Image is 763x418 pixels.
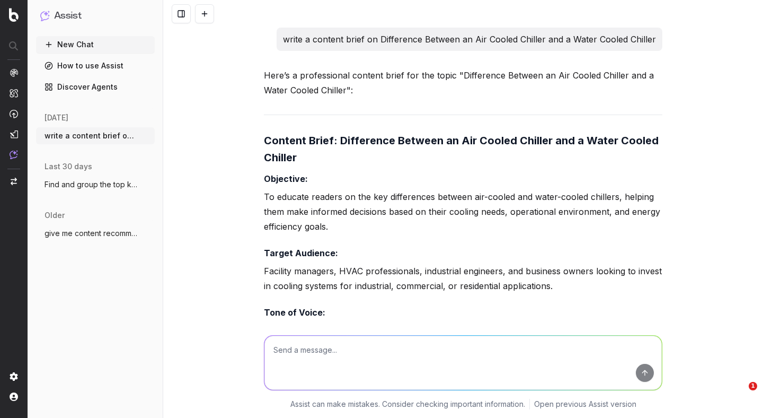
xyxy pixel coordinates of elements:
img: Assist [10,150,18,159]
a: Discover Agents [36,79,155,95]
button: Find and group the top keywords for [36,176,155,193]
strong: Target Audience: [264,248,338,258]
span: 1 [749,382,757,390]
button: New Chat [36,36,155,53]
img: Setting [10,372,18,381]
strong: Tone of Voice: [264,307,325,318]
img: My account [10,393,18,401]
span: [DATE] [45,112,68,123]
p: Facility managers, HVAC professionals, industrial engineers, and business owners looking to inves... [264,264,662,293]
p: To educate readers on the key differences between air-cooled and water-cooled chillers, helping t... [264,189,662,234]
p: write a content brief on Difference Between an Air Cooled Chiller and a Water Cooled Chiller [283,32,656,47]
button: write a content brief on Difference Betw [36,127,155,144]
img: Switch project [11,178,17,185]
iframe: Intercom live chat [727,382,752,407]
span: older [45,210,65,221]
img: Studio [10,130,18,138]
strong: Objective: [264,173,308,184]
button: give me content recommendations on what [36,225,155,242]
p: Assist can make mistakes. Consider checking important information. [290,399,525,410]
img: Assist [40,11,50,21]
p: Here’s a professional content brief for the topic "Difference Between an Air Cooled Chiller and a... [264,68,662,98]
button: Assist [40,8,150,23]
img: Analytics [10,68,18,77]
h1: Assist [54,8,82,23]
span: Find and group the top keywords for [45,179,138,190]
img: Intelligence [10,89,18,98]
img: Botify logo [9,8,19,22]
a: How to use Assist [36,57,155,74]
span: last 30 days [45,161,92,172]
span: give me content recommendations on what [45,228,138,239]
strong: Content Brief: Difference Between an Air Cooled Chiller and a Water Cooled Chiller [264,134,661,164]
a: Open previous Assist version [534,399,636,410]
img: Activation [10,109,18,118]
span: write a content brief on Difference Betw [45,130,138,141]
